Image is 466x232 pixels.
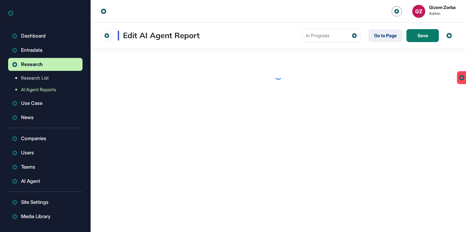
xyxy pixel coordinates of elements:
[21,200,49,205] span: Site Settings
[8,146,83,159] button: Users
[21,75,49,81] span: Research List
[417,33,428,38] span: Save
[8,111,83,124] button: News
[8,160,83,173] button: Teams
[8,175,83,188] button: AI Agent
[21,164,35,170] span: Teams
[21,214,50,219] span: Media Library
[21,87,56,92] span: AI Agent Reports
[11,72,83,84] a: Research List
[8,44,83,57] button: Entradata
[8,196,83,209] button: Site Settings
[21,136,46,141] span: Companies
[21,33,46,39] span: Dashboard
[21,48,42,53] span: Entradata
[429,11,456,16] span: Admin
[118,31,200,40] h3: Edit AI Agent Report
[406,29,439,42] button: Save
[8,210,83,223] button: Media Library
[8,29,83,42] a: Dashboard
[11,84,83,95] a: AI Agent Reports
[368,29,403,42] a: Go to Page
[21,115,34,120] span: News
[8,58,83,71] button: Research
[8,97,83,110] button: Use Case
[8,132,83,145] button: Companies
[21,62,43,67] span: Research
[21,101,42,106] span: Use Case
[306,33,357,38] div: In Progress
[412,5,425,18] button: GZ
[429,5,456,10] strong: Gizem Zorba
[21,150,34,155] span: Users
[21,179,40,184] span: AI Agent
